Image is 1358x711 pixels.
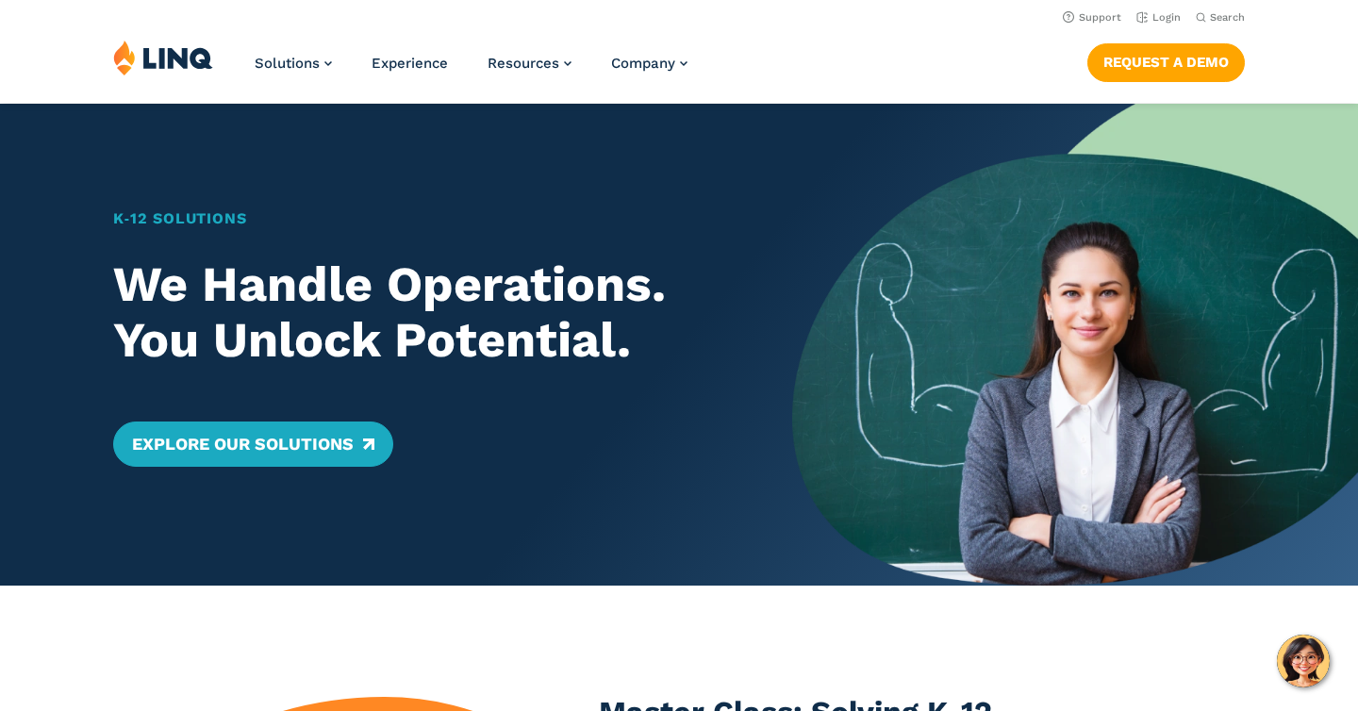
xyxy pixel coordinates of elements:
[113,422,393,467] a: Explore Our Solutions
[1063,11,1121,24] a: Support
[255,40,687,102] nav: Primary Navigation
[1196,10,1245,25] button: Open Search Bar
[488,55,559,72] span: Resources
[611,55,675,72] span: Company
[1087,40,1245,81] nav: Button Navigation
[113,40,213,75] img: LINQ | K‑12 Software
[792,104,1358,586] img: Home Banner
[113,256,737,370] h2: We Handle Operations. You Unlock Potential.
[113,207,737,230] h1: K‑12 Solutions
[1277,635,1330,687] button: Hello, have a question? Let’s chat.
[1136,11,1181,24] a: Login
[255,55,320,72] span: Solutions
[611,55,687,72] a: Company
[255,55,332,72] a: Solutions
[372,55,448,72] a: Experience
[488,55,571,72] a: Resources
[1210,11,1245,24] span: Search
[1087,43,1245,81] a: Request a Demo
